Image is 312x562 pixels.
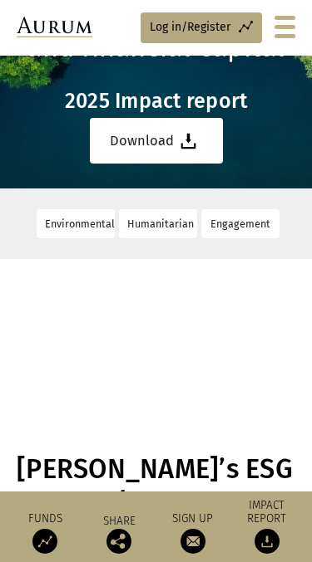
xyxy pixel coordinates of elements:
a: Impact report [232,498,302,555]
h3: 2025 Impact report [17,89,295,114]
span: Log in/Register [150,22,230,33]
a: Environmental [37,209,115,238]
a: Log in/Register [141,12,263,43]
img: Access Funds [32,529,57,554]
a: Humanitarian [119,209,197,238]
a: Download [90,118,223,164]
a: Sign up [158,511,228,554]
a: Engagement [201,209,280,238]
h1: [PERSON_NAME]’s ESG approach [17,453,295,518]
img: Sign up to our newsletter [181,529,206,554]
div: Share [84,516,154,554]
a: Funds [11,511,81,554]
img: Share this post [106,529,131,554]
